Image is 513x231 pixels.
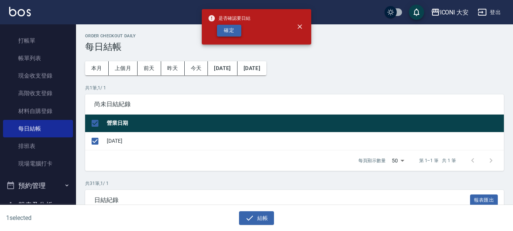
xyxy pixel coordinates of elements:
[6,213,127,223] h6: 1 selected
[470,196,498,203] a: 報表匯出
[3,84,73,102] a: 高階收支登錄
[239,211,274,225] button: 結帳
[291,18,308,35] button: close
[105,115,504,132] th: 營業日期
[85,180,504,187] p: 共 31 筆, 1 / 1
[409,5,424,20] button: save
[358,157,386,164] p: 每頁顯示數量
[3,67,73,84] a: 現金收支登錄
[161,61,185,75] button: 昨天
[94,100,495,108] span: 尚未日結紀錄
[9,7,31,16] img: Logo
[3,137,73,155] a: 排班表
[85,41,504,52] h3: 每日結帳
[389,150,407,171] div: 50
[3,32,73,49] a: 打帳單
[428,5,472,20] button: ICONI 大安
[208,61,237,75] button: [DATE]
[85,33,504,38] h2: Order checkout daily
[85,84,504,91] p: 共 1 筆, 1 / 1
[138,61,161,75] button: 前天
[85,61,109,75] button: 本月
[3,120,73,137] a: 每日結帳
[109,61,138,75] button: 上個月
[3,176,73,196] button: 預約管理
[94,196,470,204] span: 日結紀錄
[3,102,73,120] a: 材料自購登錄
[475,5,504,19] button: 登出
[185,61,208,75] button: 今天
[440,8,469,17] div: ICONI 大安
[217,25,241,37] button: 確定
[419,157,456,164] p: 第 1–1 筆 共 1 筆
[3,195,73,215] button: 報表及分析
[105,132,504,150] td: [DATE]
[470,194,498,206] button: 報表匯出
[208,14,250,22] span: 是否確認要日結
[237,61,266,75] button: [DATE]
[3,49,73,67] a: 帳單列表
[3,155,73,172] a: 現場電腦打卡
